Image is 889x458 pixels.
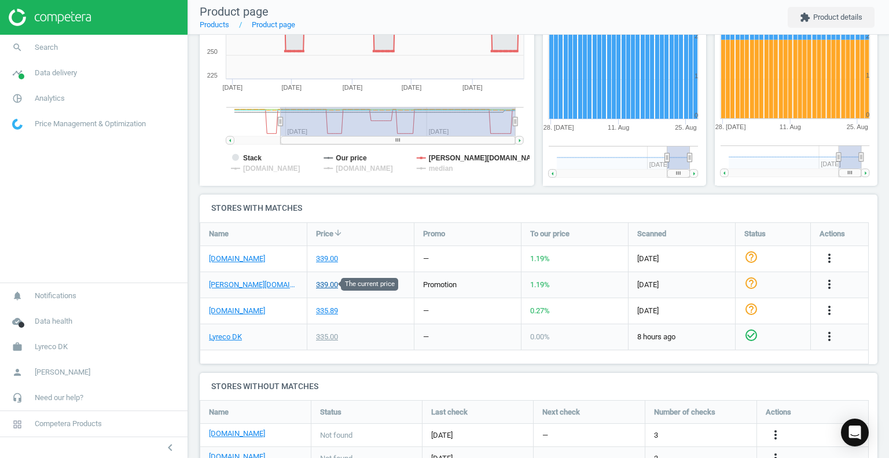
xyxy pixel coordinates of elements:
[530,254,550,263] span: 1.19 %
[6,387,28,409] i: headset_mic
[788,7,875,28] button: extensionProduct details
[462,84,483,91] tspan: [DATE]
[207,48,218,55] text: 250
[336,164,394,173] tspan: [DOMAIN_NAME]
[744,302,758,316] i: help_outline
[822,277,836,292] button: more_vert
[402,84,422,91] tspan: [DATE]
[769,428,783,443] button: more_vert
[209,254,265,264] a: [DOMAIN_NAME]
[35,68,77,78] span: Data delivery
[543,124,574,131] tspan: 28. [DATE]
[608,124,629,131] tspan: 11. Aug
[341,278,398,291] div: The current price
[209,428,265,439] a: [DOMAIN_NAME]
[200,373,877,400] h4: Stores without matches
[316,229,333,239] span: Price
[695,112,698,119] text: 0
[744,276,758,290] i: help_outline
[637,306,726,316] span: [DATE]
[423,306,429,316] div: —
[35,419,102,429] span: Competera Products
[423,332,429,342] div: —
[320,407,341,417] span: Status
[316,332,338,342] div: 335.00
[209,229,229,239] span: Name
[715,124,745,131] tspan: 28. [DATE]
[431,407,468,417] span: Last check
[35,342,68,352] span: Lyreco DK
[163,441,177,455] i: chevron_left
[744,229,766,239] span: Status
[780,124,801,131] tspan: 11. Aug
[654,407,715,417] span: Number of checks
[530,306,550,315] span: 0.27 %
[822,303,836,317] i: more_vert
[200,5,269,19] span: Product page
[320,430,352,441] span: Not found
[209,407,229,417] span: Name
[766,407,791,417] span: Actions
[156,440,185,455] button: chevron_left
[542,407,580,417] span: Next check
[822,277,836,291] i: more_vert
[223,84,243,91] tspan: [DATE]
[207,72,218,79] text: 225
[9,9,91,26] img: ajHJNr6hYgQAAAAASUVORK5CYII=
[243,164,300,173] tspan: [DOMAIN_NAME]
[637,280,726,290] span: [DATE]
[637,254,726,264] span: [DATE]
[423,254,429,264] div: —
[841,419,869,446] div: Open Intercom Messenger
[200,20,229,29] a: Products
[35,42,58,53] span: Search
[423,229,445,239] span: Promo
[431,430,524,441] span: [DATE]
[6,310,28,332] i: cloud_done
[6,336,28,358] i: work
[637,229,666,239] span: Scanned
[243,154,262,162] tspan: Stack
[252,20,295,29] a: Product page
[209,332,242,342] a: Lyreco DK
[343,84,363,91] tspan: [DATE]
[542,430,548,441] span: —
[822,303,836,318] button: more_vert
[866,32,869,39] text: 2
[800,12,810,23] i: extension
[12,119,23,130] img: wGWNvw8QSZomAAAAABJRU5ErkJggg==
[744,328,758,342] i: check_circle_outline
[530,229,570,239] span: To our price
[654,430,658,441] span: 3
[209,280,298,290] a: [PERSON_NAME][DOMAIN_NAME]
[6,36,28,58] i: search
[35,93,65,104] span: Analytics
[822,329,836,345] button: more_vert
[423,280,457,289] span: promotion
[866,72,869,79] text: 1
[530,332,550,341] span: 0.00 %
[6,62,28,84] i: timeline
[282,84,302,91] tspan: [DATE]
[530,280,550,289] span: 1.19 %
[429,164,453,173] tspan: median
[6,285,28,307] i: notifications
[35,291,76,301] span: Notifications
[35,316,72,327] span: Data health
[6,87,28,109] i: pie_chart_outlined
[35,393,83,403] span: Need our help?
[336,154,368,162] tspan: Our price
[769,428,783,442] i: more_vert
[316,280,338,290] div: 339.00
[35,367,90,378] span: [PERSON_NAME]
[429,154,544,162] tspan: [PERSON_NAME][DOMAIN_NAME]
[35,119,146,129] span: Price Management & Optimization
[637,332,726,342] span: 8 hours ago
[316,306,338,316] div: 335.89
[695,32,698,39] text: 2
[847,124,868,131] tspan: 25. Aug
[316,254,338,264] div: 339.00
[695,72,698,79] text: 1
[866,112,869,119] text: 0
[675,124,696,131] tspan: 25. Aug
